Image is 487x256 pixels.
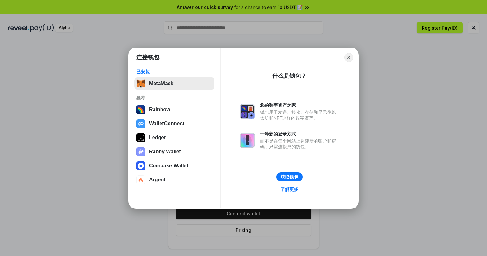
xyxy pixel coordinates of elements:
div: 推荐 [136,95,213,101]
button: Coinbase Wallet [134,159,214,172]
div: Ledger [149,135,166,141]
div: 了解更多 [281,187,298,192]
div: 已安装 [136,69,213,75]
div: Rainbow [149,107,170,113]
div: Rabby Wallet [149,149,181,155]
div: Argent [149,177,166,183]
img: svg+xml,%3Csvg%20xmlns%3D%22http%3A%2F%2Fwww.w3.org%2F2000%2Fsvg%22%20fill%3D%22none%22%20viewBox... [240,133,255,148]
h1: 连接钱包 [136,54,159,61]
div: 获取钱包 [281,174,298,180]
div: 钱包用于发送、接收、存储和显示像以太坊和NFT这样的数字资产。 [260,109,339,121]
img: svg+xml,%3Csvg%20width%3D%2228%22%20height%3D%2228%22%20viewBox%3D%220%200%2028%2028%22%20fill%3D... [136,175,145,184]
button: WalletConnect [134,117,214,130]
a: 了解更多 [277,185,302,194]
button: Rabby Wallet [134,145,214,158]
div: WalletConnect [149,121,184,127]
div: 而不是在每个网站上创建新的账户和密码，只需连接您的钱包。 [260,138,339,150]
div: 什么是钱包？ [272,72,307,80]
img: svg+xml,%3Csvg%20fill%3D%22none%22%20height%3D%2233%22%20viewBox%3D%220%200%2035%2033%22%20width%... [136,79,145,88]
div: 您的数字资产之家 [260,102,339,108]
div: 一种新的登录方式 [260,131,339,137]
div: MetaMask [149,81,173,86]
img: svg+xml,%3Csvg%20xmlns%3D%22http%3A%2F%2Fwww.w3.org%2F2000%2Fsvg%22%20fill%3D%22none%22%20viewBox... [240,104,255,119]
img: svg+xml,%3Csvg%20xmlns%3D%22http%3A%2F%2Fwww.w3.org%2F2000%2Fsvg%22%20fill%3D%22none%22%20viewBox... [136,147,145,156]
button: Ledger [134,131,214,144]
button: Close [344,53,353,62]
img: svg+xml,%3Csvg%20width%3D%2228%22%20height%3D%2228%22%20viewBox%3D%220%200%2028%2028%22%20fill%3D... [136,119,145,128]
button: 获取钱包 [276,172,303,181]
button: Rainbow [134,103,214,116]
button: MetaMask [134,77,214,90]
img: svg+xml,%3Csvg%20width%3D%22120%22%20height%3D%22120%22%20viewBox%3D%220%200%20120%20120%22%20fil... [136,105,145,114]
img: svg+xml,%3Csvg%20width%3D%2228%22%20height%3D%2228%22%20viewBox%3D%220%200%2028%2028%22%20fill%3D... [136,161,145,170]
div: Coinbase Wallet [149,163,188,169]
img: svg+xml,%3Csvg%20xmlns%3D%22http%3A%2F%2Fwww.w3.org%2F2000%2Fsvg%22%20width%3D%2228%22%20height%3... [136,133,145,142]
button: Argent [134,173,214,186]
